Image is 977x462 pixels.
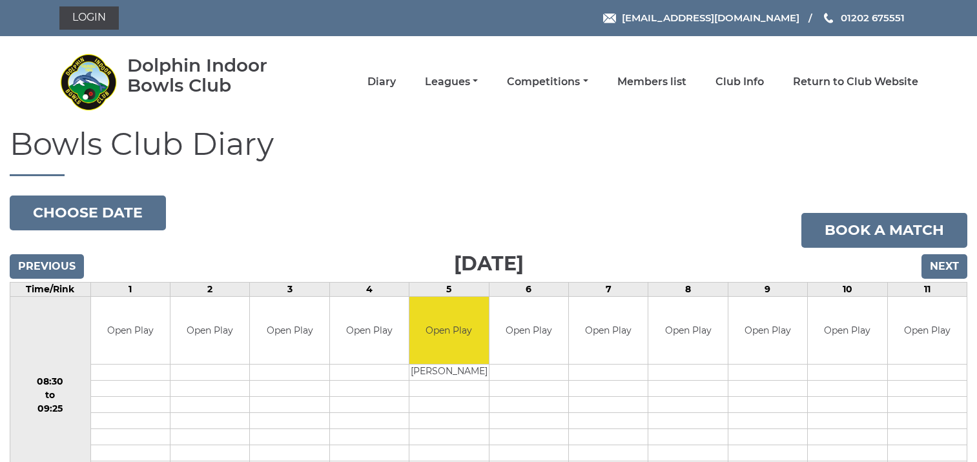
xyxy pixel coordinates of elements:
[715,75,764,89] a: Club Info
[91,297,170,365] td: Open Play
[603,14,616,23] img: Email
[648,297,727,365] td: Open Play
[170,282,249,296] td: 2
[603,10,799,25] a: Email [EMAIL_ADDRESS][DOMAIN_NAME]
[127,55,305,95] div: Dolphin Indoor Bowls Club
[808,297,887,365] td: Open Play
[728,282,807,296] td: 9
[10,127,967,176] h1: Bowls Club Diary
[822,10,905,25] a: Phone us 01202 675551
[367,75,396,89] a: Diary
[59,53,118,111] img: Dolphin Indoor Bowls Club
[489,282,568,296] td: 6
[10,254,84,279] input: Previous
[622,12,799,24] span: [EMAIL_ADDRESS][DOMAIN_NAME]
[801,213,967,248] a: Book a match
[10,196,166,230] button: Choose date
[888,297,967,365] td: Open Play
[170,297,249,365] td: Open Play
[250,297,329,365] td: Open Play
[250,282,329,296] td: 3
[425,75,478,89] a: Leagues
[648,282,728,296] td: 8
[808,282,887,296] td: 10
[330,297,409,365] td: Open Play
[489,297,568,365] td: Open Play
[409,297,488,365] td: Open Play
[409,282,489,296] td: 5
[409,365,488,381] td: [PERSON_NAME]
[921,254,967,279] input: Next
[329,282,409,296] td: 4
[507,75,588,89] a: Competitions
[90,282,170,296] td: 1
[887,282,967,296] td: 11
[568,282,648,296] td: 7
[59,6,119,30] a: Login
[793,75,918,89] a: Return to Club Website
[617,75,686,89] a: Members list
[569,297,648,365] td: Open Play
[10,282,91,296] td: Time/Rink
[824,13,833,23] img: Phone us
[841,12,905,24] span: 01202 675551
[728,297,807,365] td: Open Play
